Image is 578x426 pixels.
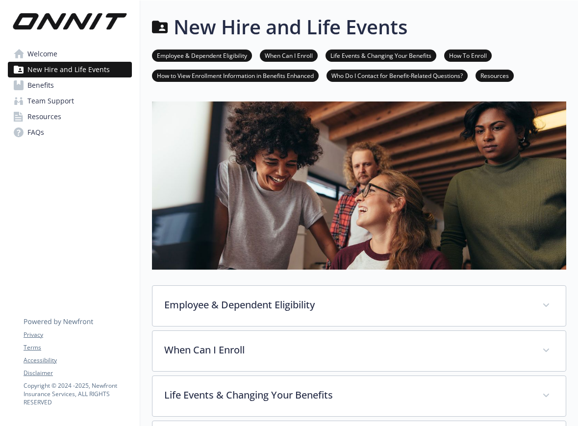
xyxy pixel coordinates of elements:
span: Welcome [27,46,57,62]
div: When Can I Enroll [152,331,566,371]
span: Benefits [27,77,54,93]
a: Terms [24,343,131,352]
p: Employee & Dependent Eligibility [164,298,530,312]
span: New Hire and Life Events [27,62,110,77]
a: Privacy [24,330,131,339]
span: Resources [27,109,61,125]
a: How To Enroll [444,50,492,60]
a: FAQs [8,125,132,140]
a: Disclaimer [24,369,131,377]
h1: New Hire and Life Events [174,12,407,42]
a: Employee & Dependent Eligibility [152,50,252,60]
a: Team Support [8,93,132,109]
p: When Can I Enroll [164,343,530,357]
a: Welcome [8,46,132,62]
a: Benefits [8,77,132,93]
span: FAQs [27,125,44,140]
p: Life Events & Changing Your Benefits [164,388,530,402]
span: Team Support [27,93,74,109]
a: Resources [8,109,132,125]
a: New Hire and Life Events [8,62,132,77]
a: When Can I Enroll [260,50,318,60]
div: Life Events & Changing Your Benefits [152,376,566,416]
div: Employee & Dependent Eligibility [152,286,566,326]
img: new hire page banner [152,101,566,269]
a: How to View Enrollment Information in Benefits Enhanced [152,71,319,80]
a: Resources [476,71,514,80]
p: Copyright © 2024 - 2025 , Newfront Insurance Services, ALL RIGHTS RESERVED [24,381,131,406]
a: Accessibility [24,356,131,365]
a: Life Events & Changing Your Benefits [326,50,436,60]
a: Who Do I Contact for Benefit-Related Questions? [327,71,468,80]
